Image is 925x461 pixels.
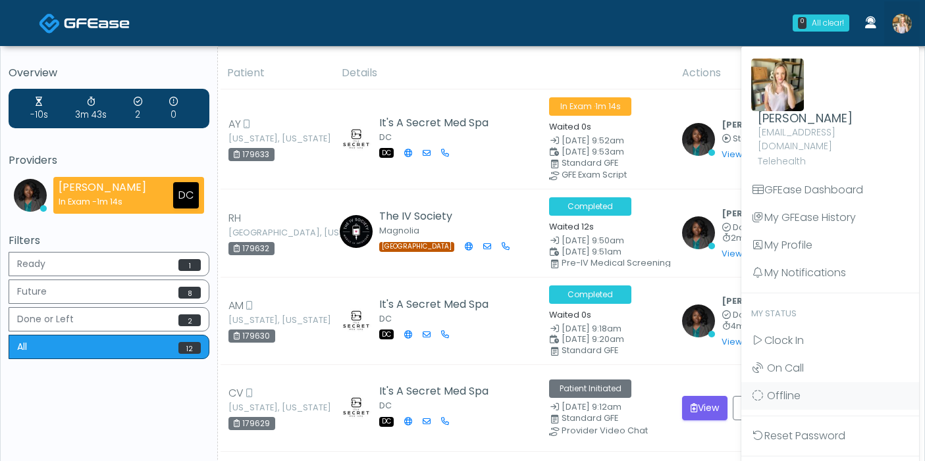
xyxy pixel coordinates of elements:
h5: It's A Secret Med Spa [379,299,489,310]
small: DC [379,400,392,411]
img: Amanda Creel [340,122,373,155]
span: DC [379,417,394,427]
small: Scheduled Time [549,248,666,256]
a: Docovia [39,1,130,44]
small: [US_STATE], [US_STATE] [228,404,301,412]
div: Pre-IV Medical Screening [562,259,679,267]
h4: [PERSON_NAME] [758,111,909,126]
div: DC [173,182,199,208]
div: Basic example [9,252,209,362]
div: 179629 [228,417,275,430]
small: Magnolia [379,225,419,236]
a: Clock In [741,327,919,354]
img: Cameron Ellis [751,59,804,111]
span: [DATE] 9:51am [562,246,621,257]
b: [PERSON_NAME] [722,119,799,130]
span: Clock In [764,333,804,348]
small: [GEOGRAPHIC_DATA], [US_STATE] [228,229,301,237]
h5: It's A Secret Med Spa [379,385,489,397]
small: Completed at [722,224,818,232]
img: Cameron Ellis [892,14,912,34]
span: RH [228,210,241,226]
a: On Call [741,354,919,382]
a: View Exam [722,248,767,259]
th: Details [334,57,675,89]
th: Actions [674,57,914,89]
b: [PERSON_NAME] [722,208,799,219]
b: [PERSON_NAME] [722,295,799,306]
button: All12 [9,335,209,359]
h5: It's A Secret Med Spa [379,117,489,129]
small: Date Created [549,325,666,333]
img: Docovia [39,12,61,34]
span: AY [228,116,241,132]
h5: Filters [9,235,209,247]
a: My Status [741,299,919,327]
img: Rukayat Bojuwon [682,123,715,156]
small: [US_STATE], [US_STATE] [228,316,301,324]
div: In Exam - [59,195,146,208]
div: 0 [798,17,806,29]
div: GFE Exam Script [562,171,679,179]
img: Amanda Creel [340,390,373,423]
span: 12 [178,342,201,354]
a: My Profile [741,231,919,259]
button: Ready1 [9,252,209,276]
a: My GFEase History [741,204,919,231]
div: 3m 43s [75,95,107,122]
div: -10s [30,95,48,122]
img: Docovia [64,16,130,30]
a: 0 All clear! [785,9,857,37]
span: AM [228,298,244,314]
span: [GEOGRAPHIC_DATA] [379,242,454,252]
div: Standard GFE [562,414,679,422]
small: Waited 0s [549,309,591,320]
span: [DATE] 9:12am [562,401,621,412]
span: DC [379,148,394,158]
span: 1 [178,259,201,271]
span: Start [733,133,753,144]
small: Date Created [549,403,666,412]
a: Reset Password [741,422,919,450]
small: 4m 30s [722,322,818,331]
button: View [682,396,727,420]
img: Amanda Creel [340,303,373,336]
small: Waited 12s [549,221,594,232]
img: Rukayat Bojuwon [682,216,715,249]
div: Provider Video Chat [562,427,679,435]
span: 8 [178,287,201,299]
span: 1m 14s [595,101,621,112]
small: DC [379,132,392,143]
div: 179633 [228,148,275,161]
span: In Exam · [549,97,631,116]
small: Scheduled Time [549,335,666,344]
div: 2 [134,95,142,122]
a: View Exam [722,336,767,347]
img: Claire Richardson [340,215,373,248]
button: On Call [733,396,791,420]
span: Completed [549,197,631,216]
small: Completed at [722,311,818,320]
span: Completed [549,285,631,304]
span: [DATE] 9:52am [562,135,624,146]
h5: Overview [9,67,209,79]
small: 2m 56s [722,234,818,243]
small: [US_STATE], [US_STATE] [228,135,301,143]
img: Rukayat Bojuwon [682,304,715,337]
div: 0 [169,95,178,122]
span: DC [379,329,394,339]
span: [DATE] 9:53am [562,146,624,157]
small: Waited 0s [549,121,591,132]
span: Done [733,222,756,233]
span: On Call [767,360,804,376]
small: Date Created [549,237,666,245]
small: DC [379,313,392,324]
strong: [PERSON_NAME] [59,180,146,195]
small: Started at [722,135,815,143]
div: 179630 [228,329,275,343]
p: Telehealth [758,155,909,168]
span: CV [228,385,244,401]
h5: The IV Society [379,210,494,222]
img: Rukayat Bojuwon [14,179,47,212]
a: My Notifications [741,259,919,287]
